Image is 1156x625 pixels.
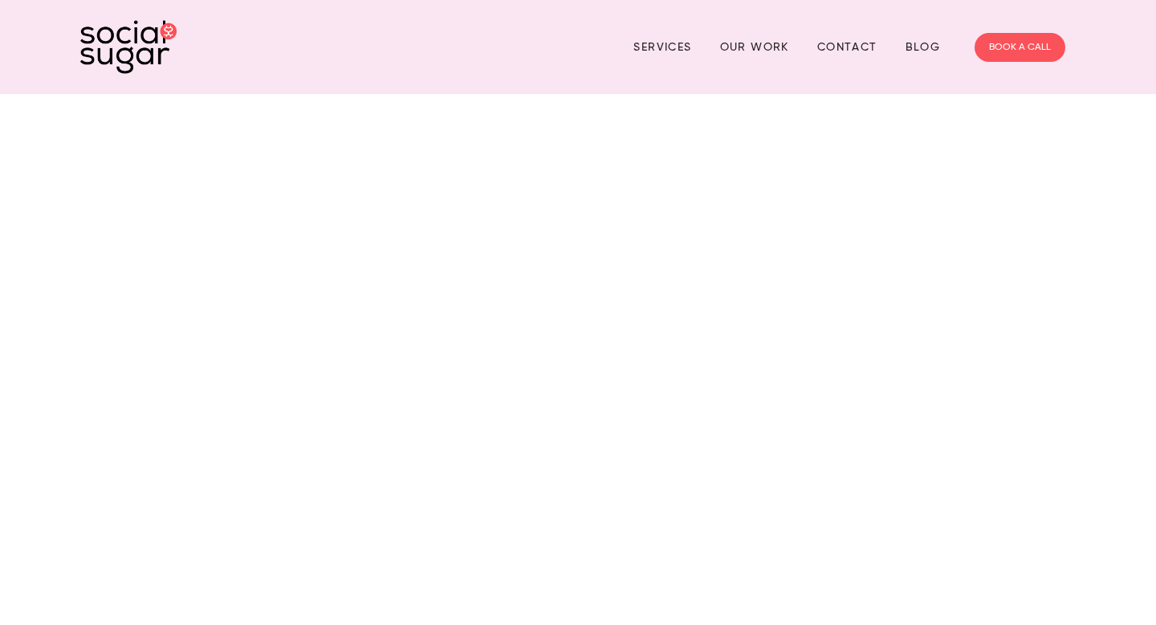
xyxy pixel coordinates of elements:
[720,35,789,59] a: Our Work
[975,33,1065,62] a: BOOK A CALL
[906,35,941,59] a: Blog
[633,35,691,59] a: Services
[80,20,177,74] img: SocialSugar
[817,35,877,59] a: Contact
